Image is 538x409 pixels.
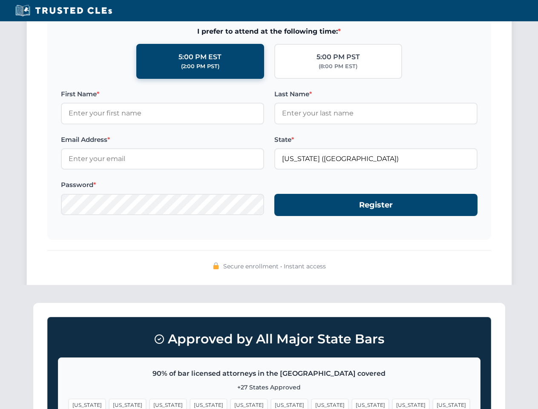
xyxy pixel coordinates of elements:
[319,62,357,71] div: (8:00 PM EST)
[274,103,478,124] input: Enter your last name
[69,368,470,379] p: 90% of bar licensed attorneys in the [GEOGRAPHIC_DATA] covered
[274,89,478,99] label: Last Name
[274,135,478,145] label: State
[61,180,264,190] label: Password
[61,148,264,170] input: Enter your email
[316,52,360,63] div: 5:00 PM PST
[61,135,264,145] label: Email Address
[61,26,478,37] span: I prefer to attend at the following time:
[213,262,219,269] img: 🔒
[181,62,219,71] div: (2:00 PM PST)
[274,194,478,216] button: Register
[61,89,264,99] label: First Name
[58,328,480,351] h3: Approved by All Major State Bars
[13,4,115,17] img: Trusted CLEs
[223,262,326,271] span: Secure enrollment • Instant access
[61,103,264,124] input: Enter your first name
[274,148,478,170] input: California (CA)
[178,52,222,63] div: 5:00 PM EST
[69,383,470,392] p: +27 States Approved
